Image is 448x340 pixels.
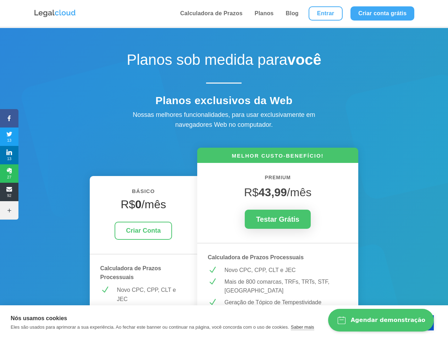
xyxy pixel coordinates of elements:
[100,187,187,199] h6: BÁSICO
[291,324,314,330] a: Saber mais
[100,94,348,110] h4: Planos exclusivos da Web
[350,6,414,21] a: Criar conta grátis
[100,51,348,72] h1: Planos sob medida para
[208,298,217,307] span: N
[245,210,311,229] a: Testar Grátis
[100,265,161,280] strong: Calculadora de Prazos Processuais
[117,110,330,130] div: Nossas melhores funcionalidades, para usar exclusivamente em navegadores Web no computador.
[259,186,287,199] strong: 43,99
[11,315,67,321] strong: Nós usamos cookies
[100,198,187,215] h4: R$ /mês
[115,222,172,240] a: Criar Conta
[197,152,359,163] h6: MELHOR CUSTO-BENEFÍCIO!
[287,51,321,68] strong: você
[34,9,76,18] img: Logo da Legalcloud
[208,174,348,186] h6: PREMIUM
[309,6,343,21] a: Entrar
[100,285,109,294] span: N
[244,186,311,199] span: R$ /mês
[225,266,348,275] p: Novo CPC, CPP, CLT e JEC
[117,285,187,304] p: Novo CPC, CPP, CLT e JEC
[208,277,217,286] span: N
[208,266,217,274] span: N
[135,198,142,211] strong: 0
[225,277,348,295] p: Mais de 800 comarcas, TRFs, TRTs, STF, [GEOGRAPHIC_DATA]
[225,298,348,307] p: Geração de Tópico de Tempestividade
[208,254,304,260] strong: Calculadora de Prazos Processuais
[11,324,289,330] p: Eles são usados para aprimorar a sua experiência. Ao fechar este banner ou continuar na página, v...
